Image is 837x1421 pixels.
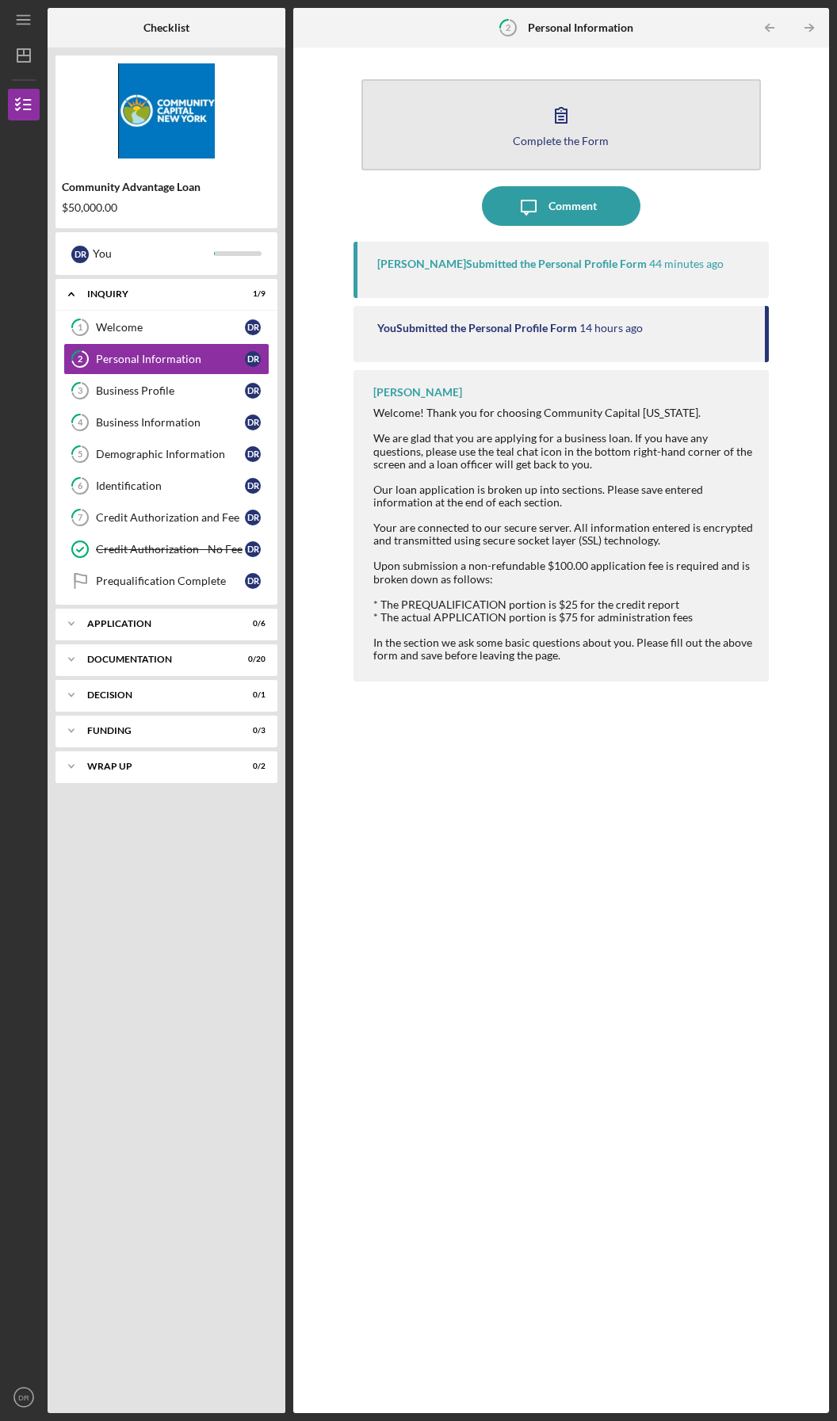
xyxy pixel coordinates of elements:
[63,438,269,470] a: 5Demographic InformationDR
[373,598,754,611] div: * The PREQUALIFICATION portion is $25 for the credit report
[78,418,83,428] tspan: 4
[55,63,277,159] img: Product logo
[87,655,226,664] div: Documentation
[373,407,754,585] div: Welcome! Thank you for choosing Community Capital [US_STATE]. We are glad that you are applying f...
[96,511,245,524] div: Credit Authorization and Fee
[71,246,89,263] div: D R
[63,470,269,502] a: 6IdentificationDR
[377,322,577,334] div: You Submitted the Personal Profile Form
[482,186,640,226] button: Comment
[237,690,266,700] div: 0 / 1
[78,513,83,523] tspan: 7
[78,386,82,396] tspan: 3
[373,611,754,662] div: * The actual APPLICATION portion is $75 for administration fees In the section we ask some basic ...
[63,502,269,533] a: 7Credit Authorization and FeeDR
[87,619,226,628] div: Application
[245,541,261,557] div: D R
[63,533,269,565] a: Credit Authorization - No FeeDR
[143,21,189,34] b: Checklist
[18,1393,29,1402] text: DR
[8,1381,40,1413] button: DR
[63,565,269,597] a: Prequalification CompleteDR
[237,726,266,735] div: 0 / 3
[245,319,261,335] div: D R
[87,289,226,299] div: Inquiry
[373,386,462,399] div: [PERSON_NAME]
[245,510,261,525] div: D R
[87,690,226,700] div: Decision
[78,354,82,365] tspan: 2
[245,351,261,367] div: D R
[548,186,597,226] div: Comment
[513,135,609,147] div: Complete the Form
[245,414,261,430] div: D R
[63,375,269,407] a: 3Business ProfileDR
[96,575,245,587] div: Prequalification Complete
[649,258,724,270] time: 2025-10-15 17:23
[579,322,643,334] time: 2025-10-15 04:10
[96,353,245,365] div: Personal Information
[63,311,269,343] a: 1WelcomeDR
[87,762,226,771] div: Wrap up
[96,479,245,492] div: Identification
[96,321,245,334] div: Welcome
[237,289,266,299] div: 1 / 9
[96,416,245,429] div: Business Information
[237,655,266,664] div: 0 / 20
[63,343,269,375] a: 2Personal InformationDR
[245,573,261,589] div: D R
[78,323,82,333] tspan: 1
[96,543,245,556] div: Credit Authorization - No Fee
[528,21,633,34] b: Personal Information
[93,240,214,267] div: You
[78,481,83,491] tspan: 6
[506,22,510,32] tspan: 2
[87,726,226,735] div: Funding
[245,478,261,494] div: D R
[245,446,261,462] div: D R
[78,449,82,460] tspan: 5
[377,258,647,270] div: [PERSON_NAME] Submitted the Personal Profile Form
[237,762,266,771] div: 0 / 2
[62,181,271,193] div: Community Advantage Loan
[361,79,762,170] button: Complete the Form
[237,619,266,628] div: 0 / 6
[63,407,269,438] a: 4Business InformationDR
[96,384,245,397] div: Business Profile
[62,201,271,214] div: $50,000.00
[245,383,261,399] div: D R
[96,448,245,460] div: Demographic Information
